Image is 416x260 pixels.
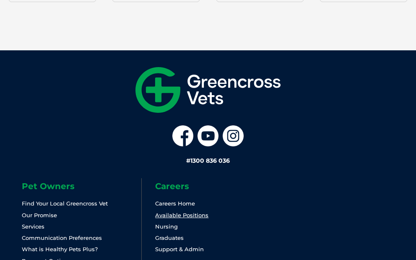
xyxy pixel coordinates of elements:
[186,157,230,164] a: #1300 836 036
[155,200,195,207] a: Careers Home
[155,212,208,218] a: Available Positions
[155,234,184,241] a: Graduates
[22,200,108,207] a: Find Your Local Greencross Vet
[155,182,274,190] h6: Careers
[22,223,44,230] a: Services
[22,234,102,241] a: Communication Preferences
[155,246,204,252] a: Support & Admin
[186,157,190,164] span: #
[155,223,178,230] a: Nursing
[22,182,141,190] h6: Pet Owners
[22,212,57,218] a: Our Promise
[22,246,98,252] a: What is Healthy Pets Plus?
